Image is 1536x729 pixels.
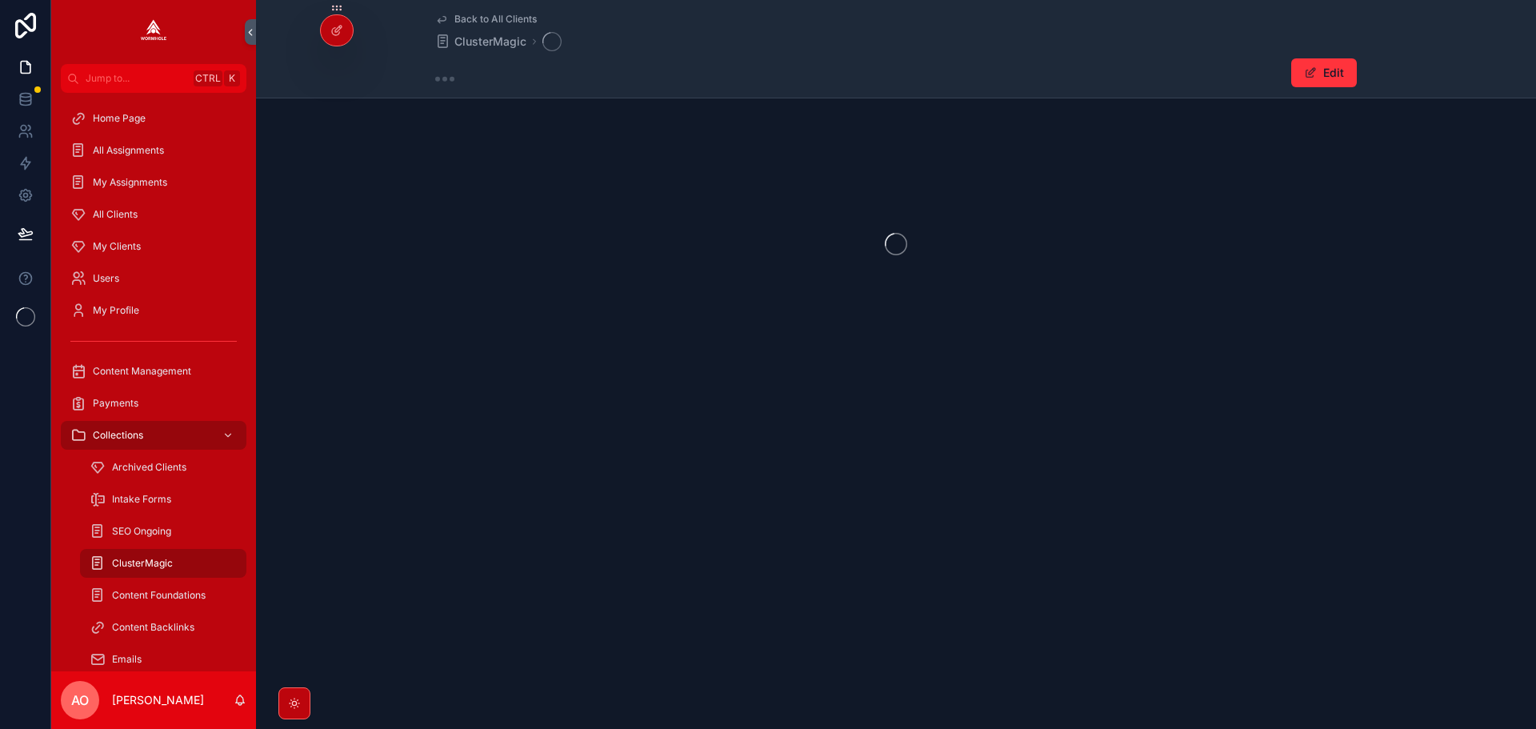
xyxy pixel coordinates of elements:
[112,557,173,570] span: ClusterMagic
[194,70,222,86] span: Ctrl
[435,34,526,50] a: ClusterMagic
[93,144,164,157] span: All Assignments
[61,104,246,133] a: Home Page
[80,581,246,610] a: Content Foundations
[80,517,246,546] a: SEO Ongoing
[93,176,167,189] span: My Assignments
[80,549,246,578] a: ClusterMagic
[1291,58,1357,87] button: Edit
[80,485,246,514] a: Intake Forms
[61,357,246,386] a: Content Management
[61,296,246,325] a: My Profile
[112,525,171,538] span: SEO Ongoing
[112,653,142,666] span: Emails
[435,13,537,26] a: Back to All Clients
[51,93,256,671] div: scrollable content
[93,365,191,378] span: Content Management
[112,493,171,506] span: Intake Forms
[112,461,186,474] span: Archived Clients
[61,421,246,450] a: Collections
[93,272,119,285] span: Users
[454,34,526,50] span: ClusterMagic
[80,645,246,674] a: Emails
[141,19,166,45] img: App logo
[61,200,246,229] a: All Clients
[80,613,246,642] a: Content Backlinks
[71,691,89,710] span: AO
[61,389,246,418] a: Payments
[93,429,143,442] span: Collections
[112,692,204,708] p: [PERSON_NAME]
[61,136,246,165] a: All Assignments
[93,240,141,253] span: My Clients
[226,72,238,85] span: K
[86,72,187,85] span: Jump to...
[61,64,246,93] button: Jump to...CtrlK
[93,208,138,221] span: All Clients
[112,589,206,602] span: Content Foundations
[61,168,246,197] a: My Assignments
[112,621,194,634] span: Content Backlinks
[80,453,246,482] a: Archived Clients
[93,304,139,317] span: My Profile
[93,397,138,410] span: Payments
[61,264,246,293] a: Users
[93,112,146,125] span: Home Page
[61,232,246,261] a: My Clients
[454,13,537,26] span: Back to All Clients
